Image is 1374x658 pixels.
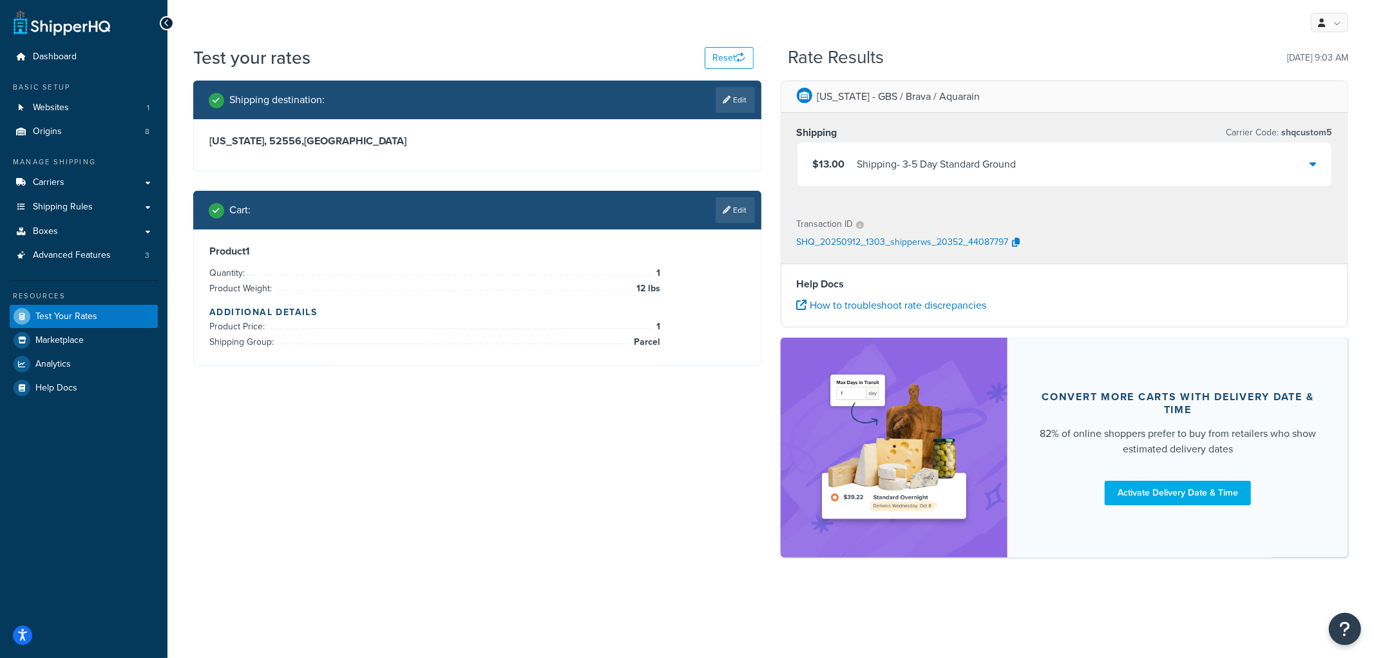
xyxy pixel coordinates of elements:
[35,311,97,322] span: Test Your Rates
[209,305,745,319] h4: Additional Details
[10,220,158,244] a: Boxes
[33,250,111,261] span: Advanced Features
[653,266,660,281] span: 1
[33,52,77,63] span: Dashboard
[10,96,158,120] li: Websites
[229,94,325,106] h2: Shipping destination :
[716,197,755,223] a: Edit
[35,335,84,346] span: Marketplace
[653,319,660,334] span: 1
[209,320,268,333] span: Product Price:
[716,87,755,113] a: Edit
[209,335,277,349] span: Shipping Group:
[10,96,158,120] a: Websites1
[33,202,93,213] span: Shipping Rules
[35,359,71,370] span: Analytics
[813,157,845,171] span: $13.00
[10,291,158,302] div: Resources
[1287,49,1348,67] p: [DATE] 9:03 AM
[10,171,158,195] a: Carriers
[10,244,158,267] a: Advanced Features3
[1279,126,1332,139] span: shqcustom5
[193,45,310,70] h1: Test your rates
[10,157,158,168] div: Manage Shipping
[10,329,158,352] a: Marketplace
[705,47,754,69] button: Reset
[857,155,1016,173] div: Shipping - 3-5 Day Standard Ground
[145,126,149,137] span: 8
[147,102,149,113] span: 1
[33,226,58,237] span: Boxes
[10,305,158,328] a: Test Your Rates
[1329,613,1361,645] button: Open Resource Center
[229,204,251,216] h2: Cart :
[10,353,158,376] a: Analytics
[209,245,745,258] h3: Product 1
[145,250,149,261] span: 3
[10,120,158,144] li: Origins
[1226,124,1332,142] p: Carrier Code:
[633,281,660,296] span: 12 lbs
[631,334,660,350] span: Parcel
[814,357,975,538] img: feature-image-ddt-36eae7f7280da8017bfb280eaccd9c446f90b1fe08728e4019434db127062ab4.png
[209,135,745,148] h3: [US_STATE], 52556 , [GEOGRAPHIC_DATA]
[33,102,69,113] span: Websites
[209,266,248,280] span: Quantity:
[33,126,62,137] span: Origins
[10,120,158,144] a: Origins8
[1105,481,1251,505] a: Activate Delivery Date & Time
[1038,391,1317,416] div: Convert more carts with delivery date & time
[797,276,1333,292] h4: Help Docs
[797,215,854,233] p: Transaction ID
[33,177,64,188] span: Carriers
[797,298,987,313] a: How to troubleshoot rate discrepancies
[817,88,980,106] p: [US_STATE] - GBS / Brava / Aquarain
[10,45,158,69] a: Dashboard
[10,244,158,267] li: Advanced Features
[10,195,158,219] a: Shipping Rules
[209,282,275,295] span: Product Weight:
[1038,426,1317,457] div: 82% of online shoppers prefer to buy from retailers who show estimated delivery dates
[35,383,77,394] span: Help Docs
[788,48,884,68] h2: Rate Results
[797,233,1009,253] p: SHQ_20250912_1303_shipperws_20352_44087797
[10,376,158,400] a: Help Docs
[797,126,837,139] h3: Shipping
[10,82,158,93] div: Basic Setup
